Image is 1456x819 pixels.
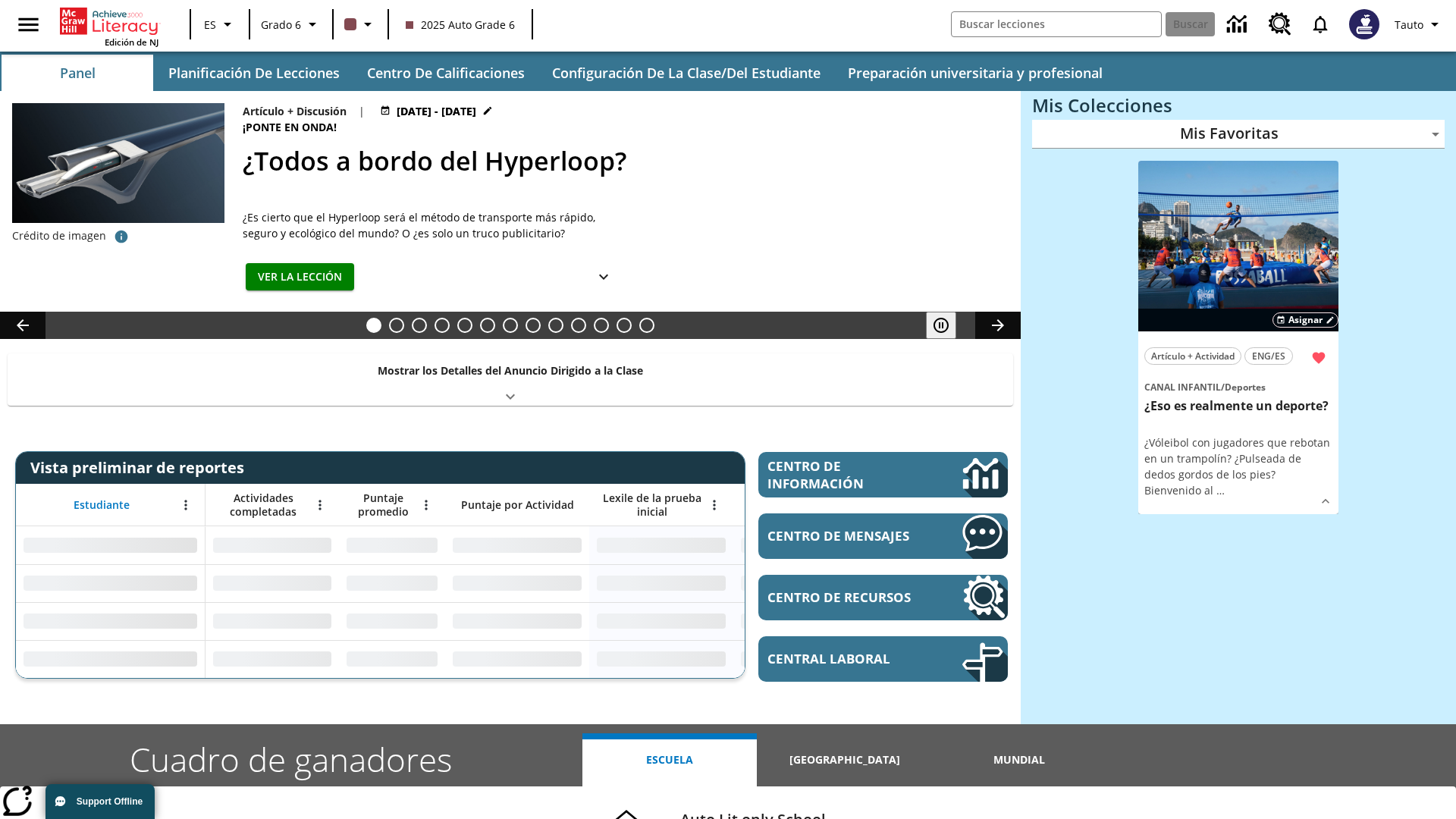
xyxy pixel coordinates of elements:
[1288,313,1323,327] span: Asignar
[243,142,1003,180] h2: ¿Todos a bordo del Hyperloop?
[548,318,563,333] button: Diapositiva 9 La invasión de los CD con Internet
[703,494,726,516] button: Abrir menú
[406,17,515,33] span: 2025 Auto Grade 6
[366,318,381,333] button: Diapositiva 1 ¿Todos a bordo del Hyperloop?
[1221,381,1225,394] span: /
[415,494,438,516] button: Abrir menú
[1272,312,1338,328] button: Asignar Elegir fechas
[339,640,445,678] div: Sin datos,
[767,588,917,606] span: Centro de recursos
[339,526,445,564] div: Sin datos,
[261,17,301,33] span: Grado 6
[206,564,339,602] div: Sin datos,
[588,263,619,291] button: Ver más
[952,12,1161,36] input: Buscar campo
[12,228,106,243] p: Crédito de imagen
[8,353,1013,406] div: Mostrar los Detalles del Anuncio Dirigido a la Clase
[540,55,833,91] button: Configuración de la clase/del estudiante
[571,318,586,333] button: Diapositiva 10 Cocina nativoamericana
[1144,398,1332,414] h3: ¿Eso es realmente un deporte?
[617,318,632,333] button: Diapositiva 12 En memoria de la jueza O'Connor
[435,318,450,333] button: Diapositiva 4 ¿Los autos del futuro?
[767,650,917,667] span: Central laboral
[597,491,708,519] span: Lexile de la prueba inicial
[1314,490,1337,513] button: Ver más
[1252,348,1285,364] span: ENG/ES
[1151,348,1235,364] span: Artículo + Actividad
[359,103,365,119] span: |
[174,494,197,516] button: Abrir menú
[767,457,911,492] span: Centro de información
[206,602,339,640] div: Sin datos,
[74,498,130,512] span: Estudiante
[1260,4,1301,45] a: Centro de recursos, Se abrirá en una pestaña nueva.
[758,452,1008,497] a: Centro de información
[255,11,328,38] button: Grado: Grado 6, Elige un grado
[105,36,158,48] span: Edición de NJ
[733,640,877,678] div: Sin datos,
[733,602,877,640] div: Sin datos,
[1395,17,1423,33] span: Tauto
[1144,347,1241,365] button: Artículo + Actividad
[243,209,622,241] div: ¿Es cierto que el Hyperloop será el método de transporte más rápido, seguro y ecológico del mundo...
[757,733,931,786] button: [GEOGRAPHIC_DATA]
[582,733,757,786] button: Escuela
[377,103,496,119] button: 21 jul - 30 jun Elegir fechas
[213,491,313,519] span: Actividades completadas
[243,103,347,119] p: Artículo + Discusión
[758,636,1008,682] a: Central laboral
[1305,344,1332,372] button: Remover de Favoritas
[246,263,354,291] button: Ver la lección
[503,318,518,333] button: Diapositiva 7 La historia de terror del tomate
[1138,161,1338,515] div: lesson details
[1216,483,1225,497] span: …
[106,223,136,250] button: Crédito de foto: Hyperloop Transportation Technologies
[347,491,419,519] span: Puntaje promedio
[1032,120,1445,149] div: Mis Favoritas
[594,318,609,333] button: Diapositiva 11 ¡Hurra por el Día de la Constitución!
[1144,378,1332,395] span: Tema: Canal Infantil/Deportes
[1218,4,1260,45] a: Centro de información
[733,526,877,564] div: Sin datos,
[457,318,472,333] button: Diapositiva 5 Los últimos colonos
[733,564,877,602] div: Sin datos,
[758,575,1008,620] a: Centro de recursos, Se abrirá en una pestaña nueva.
[412,318,427,333] button: Diapositiva 3 Niños con trabajos sucios
[60,5,158,48] div: Portada
[926,312,971,339] div: Pausar
[206,526,339,564] div: Sin datos,
[206,640,339,678] div: Sin datos,
[1144,381,1221,394] span: Canal Infantil
[1389,11,1450,38] button: Perfil/Configuración
[1340,5,1389,44] button: Escoja un nuevo avatar
[60,6,158,36] a: Portada
[339,602,445,640] div: Sin datos,
[309,494,331,516] button: Abrir menú
[975,312,1021,339] button: Carrusel de lecciones, seguir
[243,119,340,136] span: ¡Ponte en onda!
[196,11,244,38] button: Lenguaje: ES, Selecciona un idioma
[836,55,1115,91] button: Preparación universitaria y profesional
[1032,95,1445,116] h3: Mis Colecciones
[339,564,445,602] div: Sin datos,
[338,11,383,38] button: El color de la clase es café oscuro. Cambiar el color de la clase.
[12,103,224,223] img: Representación artística del vehículo Hyperloop TT entrando en un túnel
[355,55,537,91] button: Centro de calificaciones
[2,55,153,91] button: Panel
[204,17,216,33] span: ES
[758,513,1008,559] a: Centro de mensajes
[156,55,352,91] button: Planificación de lecciones
[397,103,476,119] span: [DATE] - [DATE]
[932,733,1106,786] button: Mundial
[1225,381,1266,394] span: Deportes
[1349,9,1379,39] img: Avatar
[77,796,143,807] span: Support Offline
[526,318,541,333] button: Diapositiva 8 La moda en la antigua Roma
[378,362,643,378] p: Mostrar los Detalles del Anuncio Dirigido a la Clase
[767,527,917,544] span: Centro de mensajes
[639,318,654,333] button: Diapositiva 13 El equilibrio de la Constitución
[45,784,155,819] button: Support Offline
[1301,5,1340,44] a: Notificaciones
[1244,347,1293,365] button: ENG/ES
